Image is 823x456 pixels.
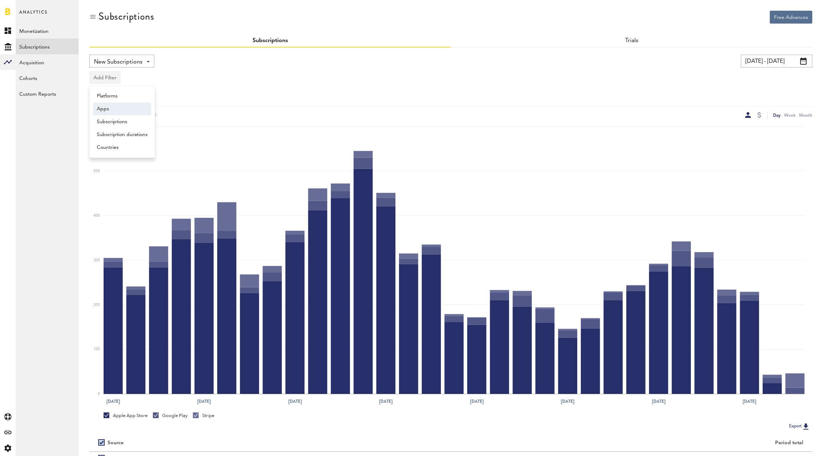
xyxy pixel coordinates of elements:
div: Source [108,440,124,446]
li: Apps [93,102,151,115]
a: Custom Reports [16,86,79,101]
div: Week [784,111,795,119]
div: Day [773,111,780,119]
button: Free Advances [770,11,812,24]
text: [DATE] [288,398,302,405]
li: Subscription durations [93,128,151,141]
text: 0 [98,392,100,396]
li: Platforms [93,90,151,102]
div: Google Play [153,412,188,419]
text: [DATE] [652,398,665,405]
div: Stripe [193,412,214,419]
a: Subscriptions [253,38,288,44]
a: Subscriptions [16,39,79,54]
li: Subscriptions [93,115,151,128]
button: Export [787,422,812,431]
text: [DATE] [470,398,484,405]
div: Period total [460,440,803,446]
a: Monetization [16,23,79,39]
li: Countries [93,141,151,154]
text: 400 [94,214,100,217]
a: Acquisition [16,54,79,70]
text: [DATE] [561,398,575,405]
div: Apple App Store [104,412,148,419]
text: [DATE] [743,398,757,405]
text: 100 [94,348,100,351]
span: Support [15,5,41,11]
text: [DATE] [379,398,393,405]
a: Trials [625,38,638,44]
text: 300 [94,259,100,262]
a: Cohorts [16,70,79,86]
text: [DATE] [106,398,120,405]
text: 200 [94,303,100,307]
div: Month [799,111,812,119]
text: 500 [94,169,100,173]
div: Subscriptions [99,11,154,22]
span: New Subscriptions [94,56,143,68]
span: Analytics [19,8,48,23]
img: Export [802,422,810,431]
button: Add Filter [89,71,121,84]
text: [DATE] [197,398,211,405]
